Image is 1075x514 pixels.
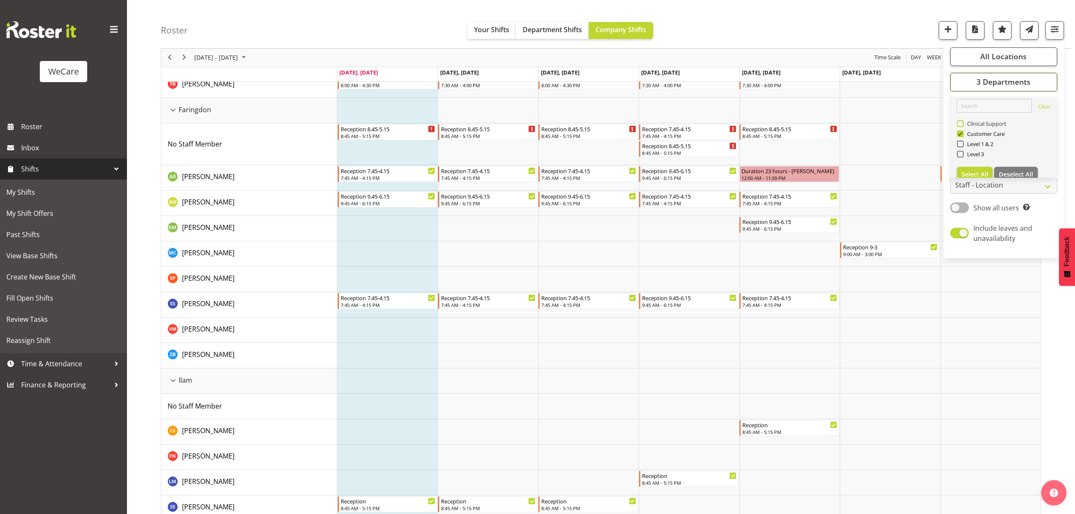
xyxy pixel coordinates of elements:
[467,22,516,39] button: Your Shifts
[642,166,736,175] div: Reception 9.45-6.15
[642,192,736,200] div: Reception 7.45-4.15
[168,139,222,149] a: No Staff Member
[741,174,837,181] div: 12:00 AM - 11:59 PM
[541,166,636,175] div: Reception 7.45-4.15
[1063,237,1071,266] span: Feedback
[742,301,837,308] div: 7:45 AM - 4:15 PM
[742,200,837,207] div: 7:45 AM - 4:15 PM
[739,124,839,140] div: No Staff Member"s event - Reception 8.45-5.15 Begin From Friday, October 3, 2025 at 8:45:00 AM GM...
[191,49,251,66] div: Sep 29 - Oct 05, 2025
[2,203,125,224] a: My Shift Offers
[523,25,582,34] span: Department Shifts
[182,451,234,461] span: [PERSON_NAME]
[179,105,211,115] span: Faringdon
[182,324,234,334] a: [PERSON_NAME]
[161,98,337,123] td: Faringdon resource
[910,53,923,63] button: Timeline Day
[441,166,535,175] div: Reception 7.45-4.15
[179,53,190,63] button: Next
[161,72,337,98] td: Tyla Boyd resource
[438,166,537,182] div: Aleea Devenport"s event - Reception 7.45-4.15 Begin From Tuesday, September 30, 2025 at 7:45:00 A...
[441,497,535,505] div: Reception
[595,25,646,34] span: Company Shifts
[842,69,881,76] span: [DATE], [DATE]
[966,21,984,40] button: Download a PDF of the roster according to the set date range.
[2,330,125,351] a: Reassign Shift
[6,21,76,38] img: Rosterit website logo
[541,505,636,511] div: 8:45 AM - 5:15 PM
[939,21,957,40] button: Add a new shift
[182,223,234,232] span: [PERSON_NAME]
[541,124,636,133] div: Reception 8.45-5.15
[341,200,435,207] div: 9:45 AM - 6:15 PM
[993,21,1012,40] button: Highlight an important date within the roster.
[957,167,993,182] button: Select All
[161,343,337,368] td: Zephy Bennett resource
[21,357,110,370] span: Time & Attendance
[441,301,535,308] div: 7:45 AM - 4:15 PM
[338,191,437,207] div: Antonia Mao"s event - Reception 9.45-6.15 Begin From Monday, September 29, 2025 at 9:45:00 AM GMT...
[161,445,337,470] td: Firdous Naqvi resource
[474,25,509,34] span: Your Shifts
[843,251,937,257] div: 9:00 AM - 3:00 PM
[6,292,121,304] span: Fill Open Shifts
[742,293,837,302] div: Reception 7.45-4.15
[739,166,839,182] div: Aleea Devenport"s event - Duration 23 hours - Aleea Devenport Begin From Friday, October 3, 2025 ...
[440,69,479,76] span: [DATE], [DATE]
[182,298,234,309] a: [PERSON_NAME]
[742,124,837,133] div: Reception 8.45-5.15
[940,166,1040,182] div: Aleea Devenport"s event - Reception 9-3 Begin From Sunday, October 5, 2025 at 9:00:00 AM GMT+13:0...
[538,496,638,512] div: Savanna Samson"s event - Reception Begin From Wednesday, October 1, 2025 at 8:45:00 AM GMT+13:00 ...
[642,174,736,181] div: 9:45 AM - 6:15 PM
[438,124,537,140] div: No Staff Member"s event - Reception 8.45-5.15 Begin From Tuesday, September 30, 2025 at 8:45:00 A...
[964,130,1005,137] span: Customer Care
[161,470,337,495] td: Lainie Montgomery resource
[182,426,234,435] span: [PERSON_NAME]
[739,217,839,233] div: Kishendri Moodley"s event - Reception 9.45-6.15 Begin From Friday, October 3, 2025 at 9:45:00 AM ...
[341,133,435,139] div: 8:45 AM - 5:15 PM
[168,401,222,411] a: No Staff Member
[438,293,537,309] div: Sara Sherwin"s event - Reception 7.45-4.15 Begin From Tuesday, September 30, 2025 at 7:45:00 AM G...
[341,124,435,133] div: Reception 8.45-5.15
[161,318,337,343] td: Viktoriia Molchanova resource
[441,192,535,200] div: Reception 9.45-6.15
[742,428,837,435] div: 8:45 AM - 5:15 PM
[182,222,234,232] a: [PERSON_NAME]
[739,191,839,207] div: Antonia Mao"s event - Reception 7.45-4.15 Begin From Friday, October 3, 2025 at 7:45:00 AM GMT+13...
[163,49,177,66] div: previous period
[642,149,736,156] div: 8:45 AM - 5:15 PM
[441,293,535,302] div: Reception 7.45-4.15
[538,166,638,182] div: Aleea Devenport"s event - Reception 7.45-4.15 Begin From Wednesday, October 1, 2025 at 7:45:00 AM...
[1020,21,1039,40] button: Send a list of all shifts for the selected filtered period to all rostered employees.
[182,274,234,283] span: [PERSON_NAME]
[874,53,901,63] span: Time Scale
[1038,102,1051,113] a: Clear
[541,200,636,207] div: 9:45 AM - 6:15 PM
[742,192,837,200] div: Reception 7.45-4.15
[441,82,535,88] div: 7:30 AM - 4:00 PM
[742,217,837,226] div: Reception 9.45-6.15
[541,192,636,200] div: Reception 9.45-6.15
[341,192,435,200] div: Reception 9.45-6.15
[742,420,837,429] div: Reception
[739,420,839,436] div: Catherine Stewart"s event - Reception Begin From Friday, October 3, 2025 at 8:45:00 AM GMT+13:00 ...
[642,124,736,133] div: Reception 7.45-4.15
[2,287,125,309] a: Fill Open Shifts
[589,22,653,39] button: Company Shifts
[538,293,638,309] div: Sara Sherwin"s event - Reception 7.45-4.15 Begin From Wednesday, October 1, 2025 at 7:45:00 AM GM...
[6,228,121,241] span: Past Shifts
[742,225,837,232] div: 9:45 AM - 6:15 PM
[950,73,1057,91] button: 3 Departments
[339,69,378,76] span: [DATE], [DATE]
[642,479,736,486] div: 8:45 AM - 5:15 PM
[642,133,736,139] div: 7:45 AM - 4:15 PM
[6,249,121,262] span: View Base Shifts
[2,309,125,330] a: Review Tasks
[910,53,922,63] span: Day
[742,82,837,88] div: 7:30 AM - 4:00 PM
[962,170,988,178] span: Select All
[6,334,121,347] span: Reassign Shift
[341,293,435,302] div: Reception 7.45-4.15
[2,224,125,245] a: Past Shifts
[642,471,736,480] div: Reception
